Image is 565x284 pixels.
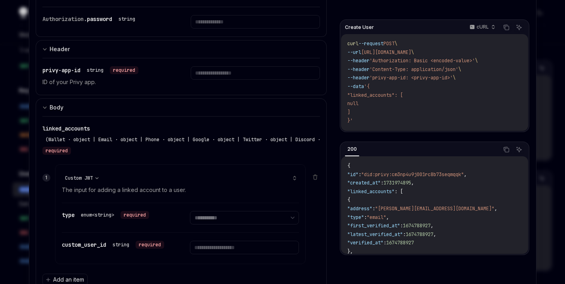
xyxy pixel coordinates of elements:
[347,240,383,246] span: "verified_at"
[347,66,370,73] span: --header
[119,16,135,22] div: string
[514,144,524,155] button: Ask AI
[87,15,112,23] span: password
[42,66,138,74] div: privy-app-id
[347,223,400,229] span: "first_verified_at"
[36,40,327,58] button: expand input section
[364,214,367,221] span: :
[477,24,489,30] p: cURL
[403,231,406,238] span: :
[358,40,383,47] span: --request
[347,205,372,212] span: "address"
[433,231,436,238] span: ,
[458,66,461,73] span: \
[475,58,478,64] span: \
[381,180,383,186] span: :
[465,21,499,34] button: cURL
[386,214,389,221] span: ,
[42,174,50,182] div: 1
[370,66,458,73] span: 'Content-Type: application/json'
[347,92,403,98] span: "linked_accounts": [
[345,144,359,154] div: 200
[347,231,403,238] span: "latest_verified_at"
[400,223,403,229] span: :
[347,163,350,169] span: {
[494,205,497,212] span: ,
[383,180,411,186] span: 1731974895
[372,205,375,212] span: :
[347,214,364,221] span: "type"
[113,242,129,248] div: string
[386,240,414,246] span: 1674788927
[62,241,106,248] span: custom_user_id
[383,240,386,246] span: :
[347,83,364,90] span: --data
[42,77,172,87] p: ID of your Privy app.
[501,144,511,155] button: Copy the contents from the code block
[501,22,511,33] button: Copy the contents from the code block
[345,24,374,31] span: Create User
[42,125,90,132] span: linked_accounts
[42,147,71,155] div: required
[411,49,414,56] span: \
[347,180,381,186] span: "created_at"
[347,197,350,203] span: {
[121,211,149,219] div: required
[42,67,80,74] span: privy-app-id
[136,241,164,249] div: required
[370,58,475,64] span: 'Authorization: Basic <encoded-value>'
[347,117,353,124] span: }'
[361,49,411,56] span: [URL][DOMAIN_NAME]
[347,171,358,178] span: "id"
[403,223,431,229] span: 1674788927
[62,211,149,219] div: type
[42,125,320,155] div: linked_accounts
[395,188,403,195] span: : [
[347,188,395,195] span: "linked_accounts"
[367,214,386,221] span: "email"
[361,171,464,178] span: "did:privy:cm3np4u9j001rc8b73seqmqqk"
[347,58,370,64] span: --header
[62,185,299,195] p: The input for adding a linked account to a user.
[395,40,397,47] span: \
[347,100,358,107] span: null
[375,205,494,212] span: "[PERSON_NAME][EMAIL_ADDRESS][DOMAIN_NAME]"
[453,75,456,81] span: \
[50,44,70,54] div: Header
[81,212,114,218] div: enum<string>
[110,66,138,74] div: required
[347,75,370,81] span: --header
[431,223,433,229] span: ,
[347,49,361,56] span: --url
[53,276,84,284] span: Add an item
[62,211,75,219] span: type
[464,171,467,178] span: ,
[514,22,524,33] button: Ask AI
[62,241,164,249] div: custom_user_id
[87,67,103,73] div: string
[364,83,370,90] span: '{
[36,98,327,116] button: expand input section
[347,40,358,47] span: curl
[358,171,361,178] span: :
[406,231,433,238] span: 1674788927
[50,103,63,112] div: Body
[42,15,138,23] div: Authorization.password
[347,248,353,255] span: },
[411,180,414,186] span: ,
[347,109,350,115] span: ]
[383,40,395,47] span: POST
[42,15,87,23] span: Authorization.
[370,75,453,81] span: 'privy-app-id: <privy-app-id>'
